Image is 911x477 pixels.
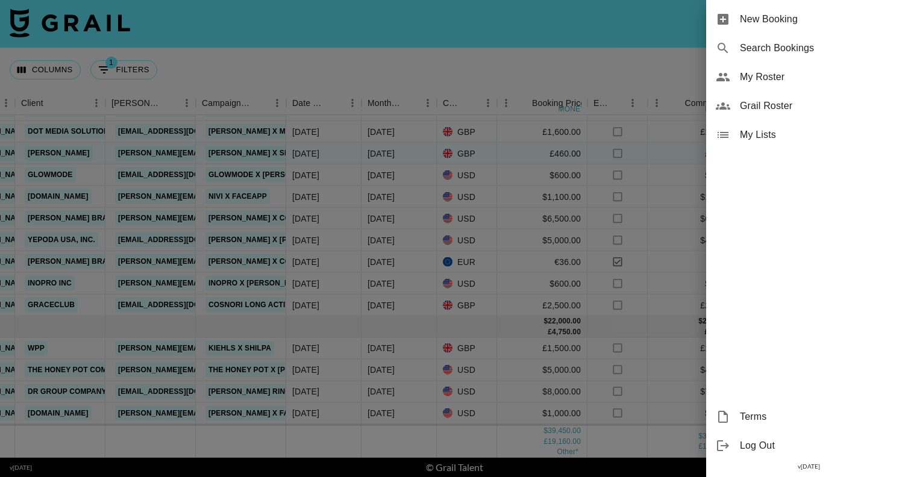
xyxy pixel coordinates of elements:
[740,41,901,55] span: Search Bookings
[706,5,911,34] div: New Booking
[706,402,911,431] div: Terms
[706,460,911,473] div: v [DATE]
[740,128,901,142] span: My Lists
[706,92,911,120] div: Grail Roster
[740,70,901,84] span: My Roster
[740,99,901,113] span: Grail Roster
[706,63,911,92] div: My Roster
[706,120,911,149] div: My Lists
[740,12,901,26] span: New Booking
[706,34,911,63] div: Search Bookings
[706,431,911,460] div: Log Out
[740,438,901,453] span: Log Out
[740,410,901,424] span: Terms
